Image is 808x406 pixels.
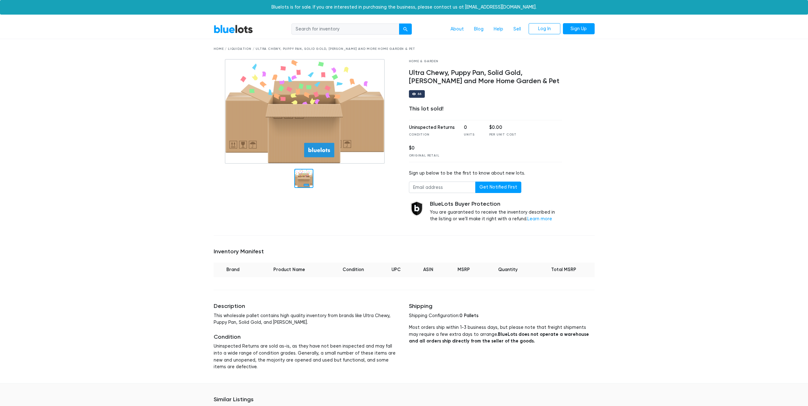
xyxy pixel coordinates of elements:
div: This lot sold! [409,105,562,112]
h5: Inventory Manifest [214,248,595,255]
input: Search for inventory [291,23,399,35]
a: Sign Up [563,23,595,35]
div: Home / Liquidation / Ultra Chewy, Puppy Pan, Solid Gold, [PERSON_NAME] and More Home Garden & Pet [214,47,595,51]
a: About [445,23,469,35]
h5: BlueLots Buyer Protection [430,201,562,208]
h5: Condition [214,334,399,341]
a: Sell [508,23,526,35]
h5: Shipping [409,303,595,310]
strong: BlueLots does not operate a warehouse and all orders ship directly from the seller of the goods. [409,331,589,344]
div: Sign up below to be the first to know about new lots. [409,170,562,177]
th: ASIN [412,263,445,277]
img: box_graphic.png [225,59,385,164]
th: Total MSRP [533,263,594,277]
p: Most orders ship within 1-3 business days, but please note that freight shipments may require a f... [409,324,595,345]
th: Brand [214,263,252,277]
div: $0 [409,145,439,152]
button: Get Notified First [475,182,521,193]
div: Per Unit Cost [489,132,517,137]
th: UPC [380,263,412,277]
img: buyer_protection_shield-3b65640a83011c7d3ede35a8e5a80bfdfaa6a97447f0071c1475b91a4b0b3d01.png [409,201,425,216]
span: 0 Pallets [459,313,478,318]
div: Condition [409,132,455,137]
a: Learn more [527,216,552,222]
th: Condition [326,263,380,277]
div: Uninspected Returns [409,124,455,131]
div: $0.00 [489,124,517,131]
p: Shipping Configuration: [409,312,595,319]
div: Home & Garden [409,59,562,64]
a: BlueLots [214,24,253,34]
th: Quantity [483,263,533,277]
th: Product Name [252,263,326,277]
p: Uninspected Returns are sold as-is, as they have not been inspected and may fall into a wide rang... [214,343,399,370]
h4: Ultra Chewy, Puppy Pan, Solid Gold, [PERSON_NAME] and More Home Garden & Pet [409,69,562,85]
div: Original Retail [409,153,439,158]
a: Log In [529,23,560,35]
div: Units [464,132,480,137]
a: Help [489,23,508,35]
th: MSRP [445,263,483,277]
div: 0 [464,124,480,131]
h5: Description [214,303,399,310]
a: Blog [469,23,489,35]
div: 66 [417,92,422,96]
input: Email address [409,182,476,193]
h5: Similar Listings [214,396,595,403]
p: This wholesale pallet contains high quality inventory from brands like Ultra Chewy, Puppy Pan, So... [214,312,399,326]
div: You are guaranteed to receive the inventory described in the listing or we'll make it right with ... [430,201,562,223]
